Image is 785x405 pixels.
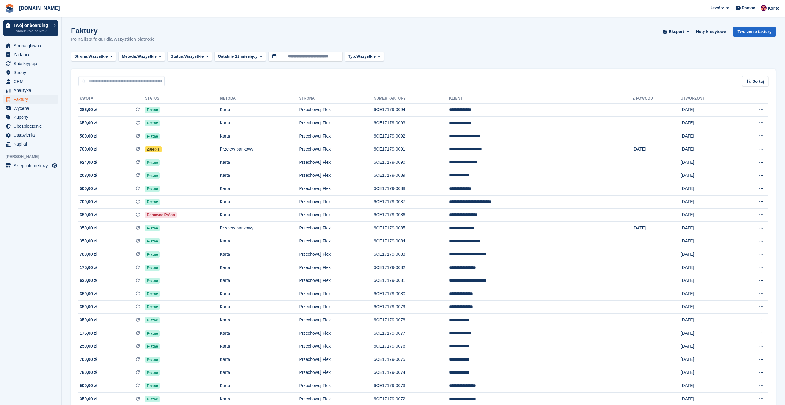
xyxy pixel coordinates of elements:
th: Metoda [220,94,299,104]
td: Karta [220,117,299,130]
span: Płatne [145,238,160,244]
span: 700,00 zł [80,146,97,152]
td: Karta [220,130,299,143]
td: Karta [220,156,299,169]
span: Płatne [145,199,160,205]
a: menu [3,68,58,77]
td: [DATE] [681,353,738,366]
td: [DATE] [681,274,738,287]
span: Płatne [145,343,160,349]
span: Utwórz [710,5,724,11]
button: Metoda: Wszystkie [118,52,165,62]
td: Karta [220,209,299,222]
th: Kwota [78,94,145,104]
td: Przechowuj Flex [299,143,374,156]
span: 624,00 zł [80,159,97,166]
h1: Faktury [71,27,155,35]
span: Płatne [145,251,160,258]
span: Ubezpieczenie [14,122,51,130]
td: Przechowuj Flex [299,103,374,117]
button: Eksport [662,27,691,37]
a: menu [3,131,58,139]
td: [DATE] [681,248,738,261]
th: Z powodu [633,94,681,104]
td: [DATE] [681,340,738,353]
span: 203,00 zł [80,172,97,179]
span: 286,00 zł [80,106,97,113]
a: menu [3,77,58,86]
span: 500,00 zł [80,185,97,192]
td: 6CE17179-0094 [374,103,449,117]
span: 700,00 zł [80,199,97,205]
td: [DATE] [681,182,738,196]
td: [DATE] [681,222,738,235]
span: Płatne [145,120,160,126]
td: 6CE17179-0073 [374,379,449,393]
td: [DATE] [681,117,738,130]
td: [DATE] [681,143,738,156]
td: 6CE17179-0085 [374,222,449,235]
span: 250,00 zł [80,343,97,349]
td: [DATE] [681,314,738,327]
td: [DATE] [681,287,738,301]
td: [DATE] [681,195,738,209]
a: Twój onboarding Zobacz kolejne kroki [3,20,58,36]
span: Konto [768,5,779,11]
span: Ostatnie 12 miesięcy [218,53,258,60]
td: [DATE] [681,327,738,340]
span: Płatne [145,133,160,139]
a: menu [3,140,58,148]
td: 6CE17179-0083 [374,248,449,261]
a: menu [3,41,58,50]
td: Przechowuj Flex [299,130,374,143]
td: 6CE17179-0091 [374,143,449,156]
span: 350,00 zł [80,212,97,218]
td: Przechowuj Flex [299,366,374,379]
td: 6CE17179-0084 [374,235,449,248]
td: Przelew bankowy [220,143,299,156]
td: Karta [220,195,299,209]
td: Przelew bankowy [220,222,299,235]
td: [DATE] [681,156,738,169]
a: menu [3,86,58,95]
span: 700,00 zł [80,356,97,363]
span: 350,00 zł [80,317,97,323]
span: 350,00 zł [80,225,97,231]
a: menu [3,161,58,170]
span: Sklep internetowy [14,161,51,170]
td: [DATE] [681,169,738,182]
td: Karta [220,261,299,274]
td: [DATE] [681,103,738,117]
span: Status: [171,53,184,60]
td: Przechowuj Flex [299,274,374,287]
span: 175,00 zł [80,330,97,337]
th: Klient [449,94,633,104]
span: Typ: [348,53,356,60]
button: Status: Wszystkie [167,52,212,62]
td: 6CE17179-0093 [374,117,449,130]
span: Płatne [145,265,160,271]
span: Wszystkie [137,53,157,60]
td: [DATE] [681,261,738,274]
span: Płatne [145,172,160,179]
span: Płatne [145,186,160,192]
td: Karta [220,248,299,261]
td: 6CE17179-0092 [374,130,449,143]
td: 6CE17179-0075 [374,353,449,366]
td: Karta [220,182,299,196]
a: Noty kredytowe [694,27,729,37]
a: menu [3,104,58,113]
span: Płatne [145,225,160,231]
td: 6CE17179-0074 [374,366,449,379]
td: [DATE] [633,143,681,156]
th: Status [145,94,220,104]
a: Tworzenie faktury [733,27,776,37]
td: 6CE17179-0078 [374,314,449,327]
td: 6CE17179-0090 [374,156,449,169]
td: Karta [220,274,299,287]
td: Przechowuj Flex [299,195,374,209]
a: Podgląd sklepu [51,162,58,169]
img: stora-icon-8386f47178a22dfd0bd8f6a31ec36ba5ce8667c1dd55bd0f319d3a0aa187defe.svg [5,4,14,13]
span: 780,00 zł [80,369,97,376]
span: 350,00 zł [80,291,97,297]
